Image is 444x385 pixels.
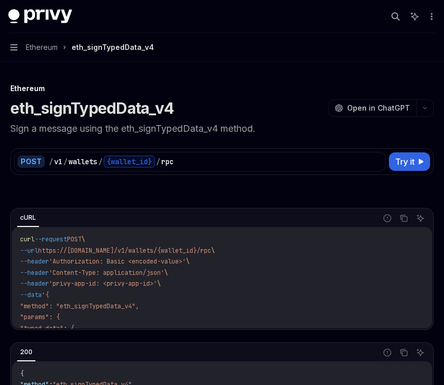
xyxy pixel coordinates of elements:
button: Copy the contents from the code block [397,346,411,359]
div: rpc [161,156,174,167]
span: '{ [42,291,49,299]
span: \ [211,247,215,255]
span: 'Authorization: Basic <encoded-value>' [49,257,186,266]
img: dark logo [8,9,72,24]
div: Ethereum [10,83,434,94]
h1: eth_signTypedData_v4 [10,99,174,117]
span: \ [186,257,190,266]
div: v1 [54,156,62,167]
span: \ [157,279,161,288]
div: cURL [17,212,39,224]
div: / [156,156,160,167]
button: Open in ChatGPT [328,99,416,117]
span: --header [20,269,49,277]
span: 'Content-Type: application/json' [49,269,164,277]
span: --header [20,257,49,266]
span: Open in ChatGPT [347,103,410,113]
span: 'privy-app-id: <privy-app-id>' [49,279,157,288]
span: { [20,370,24,378]
span: "typed_data": { [20,324,74,332]
span: https://[DOMAIN_NAME]/v1/wallets/{wallet_id}/rpc [38,247,211,255]
div: {wallet_id} [104,155,155,168]
button: Report incorrect code [381,346,394,359]
span: POST [67,235,81,243]
p: Sign a message using the eth_signTypedData_v4 method. [10,121,434,136]
div: / [49,156,53,167]
button: Ask AI [414,212,427,225]
button: Report incorrect code [381,212,394,225]
div: / [63,156,67,167]
span: "params": { [20,313,60,321]
span: Ethereum [26,41,58,54]
span: --url [20,247,38,255]
div: 200 [17,346,36,358]
div: POST [18,155,45,168]
span: curl [20,235,35,243]
span: \ [164,269,168,277]
button: More actions [425,9,436,24]
button: Try it [389,152,430,171]
div: wallets [69,156,97,167]
span: --request [35,235,67,243]
span: --data [20,291,42,299]
div: / [98,156,103,167]
span: \ [81,235,85,243]
button: Copy the contents from the code block [397,212,411,225]
span: Try it [395,155,415,168]
span: "method": "eth_signTypedData_v4", [20,302,139,310]
span: --header [20,279,49,288]
div: eth_signTypedData_v4 [72,41,154,54]
button: Ask AI [414,346,427,359]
